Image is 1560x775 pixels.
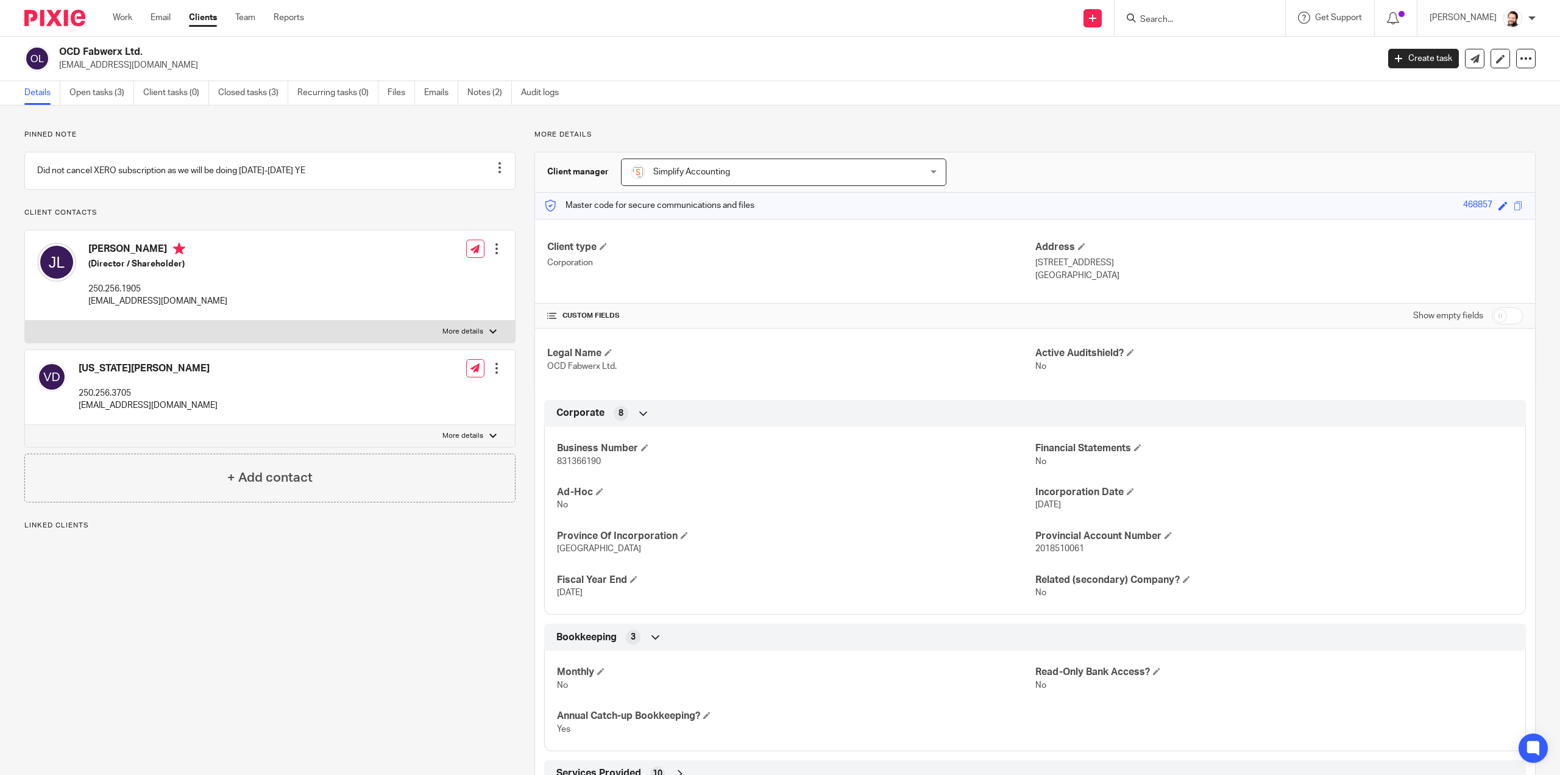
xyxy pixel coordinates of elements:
[227,468,313,487] h4: + Add contact
[1035,588,1046,597] span: No
[79,399,218,412] p: [EMAIL_ADDRESS][DOMAIN_NAME]
[547,362,617,371] span: OCD Fabwerx Ltd.
[297,81,378,105] a: Recurring tasks (0)
[1035,257,1523,269] p: [STREET_ADDRESS]
[151,12,171,24] a: Email
[1388,49,1459,68] a: Create task
[1035,574,1513,587] h4: Related (secondary) Company?
[557,457,601,466] span: 831366190
[547,241,1035,254] h4: Client type
[79,362,218,375] h4: [US_STATE][PERSON_NAME]
[521,81,568,105] a: Audit logs
[24,81,60,105] a: Details
[557,574,1035,587] h4: Fiscal Year End
[544,199,754,212] p: Master code for secure communications and files
[1035,545,1084,553] span: 2018510061
[653,168,730,176] span: Simplify Accounting
[547,166,609,178] h3: Client manager
[24,130,516,140] p: Pinned note
[631,165,645,179] img: Screenshot%202023-11-29%20141159.png
[557,530,1035,543] h4: Province Of Incorporation
[235,12,255,24] a: Team
[1463,199,1492,213] div: 468857
[547,257,1035,269] p: Corporation
[1035,530,1513,543] h4: Provincial Account Number
[557,442,1035,455] h4: Business Number
[218,81,288,105] a: Closed tasks (3)
[113,12,132,24] a: Work
[1035,241,1523,254] h4: Address
[557,545,641,553] span: [GEOGRAPHIC_DATA]
[1503,9,1522,28] img: Jayde%20Headshot.jpg
[24,10,85,26] img: Pixie
[79,387,218,399] p: 250.256.3705
[37,243,76,282] img: svg%3E
[88,295,227,307] p: [EMAIL_ADDRESS][DOMAIN_NAME]
[24,208,516,218] p: Client contacts
[1035,362,1046,371] span: No
[37,362,66,391] img: svg%3E
[1035,442,1513,455] h4: Financial Statements
[69,81,134,105] a: Open tasks (3)
[59,46,1108,59] h2: OCD Fabwerx Ltd.
[59,59,1370,71] p: [EMAIL_ADDRESS][DOMAIN_NAME]
[388,81,415,105] a: Files
[556,407,604,420] span: Corporate
[631,631,636,643] span: 3
[24,521,516,530] p: Linked clients
[88,243,227,258] h4: [PERSON_NAME]
[557,710,1035,723] h4: Annual Catch-up Bookkeeping?
[88,283,227,295] p: 250.256.1905
[1035,486,1513,499] h4: Incorporation Date
[557,501,568,509] span: No
[1139,15,1249,26] input: Search
[1035,666,1513,679] h4: Read-Only Bank Access?
[1035,681,1046,690] span: No
[547,347,1035,360] h4: Legal Name
[557,588,583,597] span: [DATE]
[1035,270,1523,282] p: [GEOGRAPHIC_DATA]
[173,243,185,255] i: Primary
[1430,12,1497,24] p: [PERSON_NAME]
[1035,347,1523,360] h4: Active Auditshield?
[534,130,1536,140] p: More details
[189,12,217,24] a: Clients
[557,486,1035,499] h4: Ad-Hoc
[88,258,227,270] h5: (Director / Shareholder)
[424,81,458,105] a: Emails
[619,407,623,420] span: 8
[274,12,304,24] a: Reports
[467,81,512,105] a: Notes (2)
[557,681,568,690] span: No
[556,631,617,644] span: Bookkeeping
[442,431,483,441] p: More details
[1035,457,1046,466] span: No
[1315,13,1362,22] span: Get Support
[547,311,1035,321] h4: CUSTOM FIELDS
[557,725,570,734] span: Yes
[143,81,209,105] a: Client tasks (0)
[557,666,1035,679] h4: Monthly
[1413,310,1483,322] label: Show empty fields
[442,327,483,337] p: More details
[1035,501,1061,509] span: [DATE]
[24,46,50,71] img: svg%3E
